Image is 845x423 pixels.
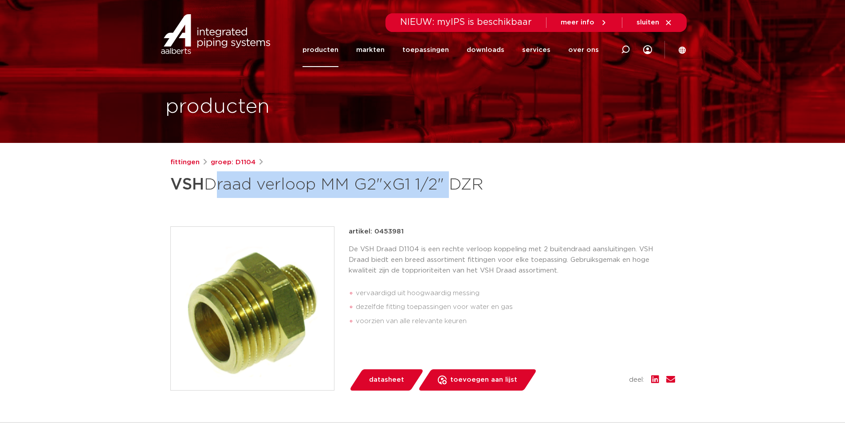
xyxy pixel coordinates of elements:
[303,33,338,67] a: producten
[637,19,659,26] span: sluiten
[171,227,334,390] img: Product Image for VSH Draad verloop MM G2"xG1 1/2" DZR
[349,226,404,237] p: artikel: 0453981
[303,33,599,67] nav: Menu
[568,33,599,67] a: over ons
[356,300,675,314] li: dezelfde fitting toepassingen voor water en gas
[467,33,504,67] a: downloads
[356,314,675,328] li: voorzien van alle relevante keuren
[561,19,608,27] a: meer info
[170,177,204,193] strong: VSH
[402,33,449,67] a: toepassingen
[450,373,517,387] span: toevoegen aan lijst
[170,157,200,168] a: fittingen
[349,369,424,391] a: datasheet
[170,171,503,198] h1: Draad verloop MM G2"xG1 1/2" DZR
[165,93,270,121] h1: producten
[356,33,385,67] a: markten
[356,286,675,300] li: vervaardigd uit hoogwaardig messing
[369,373,404,387] span: datasheet
[349,244,675,276] p: De VSH Draad D1104 is een rechte verloop koppeling met 2 buitendraad aansluitingen. VSH Draad bie...
[561,19,594,26] span: meer info
[400,18,532,27] span: NIEUW: myIPS is beschikbaar
[629,375,644,385] span: deel:
[637,19,672,27] a: sluiten
[522,33,550,67] a: services
[211,157,255,168] a: groep: D1104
